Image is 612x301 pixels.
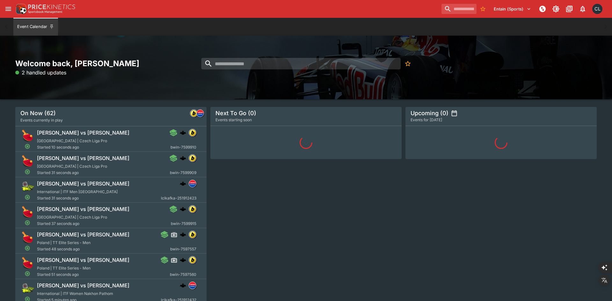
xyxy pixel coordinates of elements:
[37,189,118,194] span: International | ITF Men [GEOGRAPHIC_DATA]
[189,256,196,263] img: bwin.png
[25,143,30,149] svg: Open
[28,4,75,9] img: PriceKinetics
[171,144,196,150] span: bwin-7599910
[215,109,256,117] h5: Next To Go (0)
[37,257,129,263] h6: [PERSON_NAME] vs [PERSON_NAME]
[28,10,62,13] img: Sportsbook Management
[189,180,196,187] img: lclkafka.png
[478,4,488,14] button: No Bookmarks
[180,257,186,263] img: logo-cerberus.svg
[20,154,34,168] img: table_tennis.png
[180,231,186,238] div: cerberus
[189,282,196,289] img: lclkafka.png
[161,195,196,201] span: lclkafka-251912423
[189,231,196,238] img: bwin.png
[592,4,602,14] div: Chad Liu
[37,144,171,150] span: Started 10 seconds ago
[14,3,27,15] img: PriceKinetics Logo
[20,180,34,194] img: tennis.png
[180,129,186,136] img: logo-cerberus.svg
[170,170,196,176] span: bwin-7599909
[537,3,548,15] button: NOT Connected to PK
[15,59,207,68] h2: Welcome back, [PERSON_NAME]
[170,271,196,278] span: bwin-7597560
[37,180,129,187] h6: [PERSON_NAME] vs [PERSON_NAME]
[37,220,171,227] span: Started 37 seconds ago
[25,194,30,200] svg: Open
[13,18,58,36] button: Event Calendar
[37,266,91,270] span: Poland | TT Elite Series - Men
[189,180,196,187] div: lclkafka
[20,231,34,245] img: table_tennis.png
[37,271,170,278] span: Started 51 seconds ago
[180,155,186,161] img: logo-cerberus.svg
[201,58,400,69] input: search
[180,206,186,212] div: cerberus
[190,110,197,117] img: bwin.png
[180,155,186,161] div: cerberus
[180,257,186,263] div: cerberus
[20,205,34,219] img: table_tennis.png
[189,205,196,213] div: bwin
[402,58,413,69] button: No Bookmarks
[37,170,170,176] span: Started 31 seconds ago
[189,256,196,264] div: bwin
[25,169,30,175] svg: Open
[25,245,30,251] svg: Open
[170,246,196,252] span: bwin-7597557
[577,3,588,15] button: Notifications
[189,282,196,289] div: lclkafka
[197,110,204,117] img: lclkafka.png
[180,206,186,212] img: logo-cerberus.svg
[15,69,66,76] p: 2 handled updates
[37,155,129,162] h6: [PERSON_NAME] vs [PERSON_NAME]
[189,129,196,136] img: bwin.png
[189,154,196,162] div: bwin
[180,282,186,289] div: cerberus
[180,180,186,187] img: logo-cerberus.svg
[441,4,477,14] input: search
[411,109,448,117] h5: Upcoming (0)
[20,109,56,117] h5: On Now (62)
[37,240,91,245] span: Poland | TT Elite Series - Men
[37,215,107,220] span: [GEOGRAPHIC_DATA] | Czech Liga Pro
[189,206,196,213] img: bwin.png
[25,220,30,226] svg: Open
[180,180,186,187] div: cerberus
[25,271,30,276] svg: Open
[411,117,442,123] span: Events for [DATE]
[215,117,252,123] span: Events starting soon
[20,256,34,270] img: table_tennis.png
[190,109,198,117] div: bwin
[37,291,113,296] span: International | ITF Women Nakhon Pathom
[180,282,186,289] img: logo-cerberus.svg
[550,3,562,15] button: Toggle light/dark mode
[180,231,186,238] img: logo-cerberus.svg
[171,220,196,227] span: bwin-7599915
[37,246,170,252] span: Started 48 seconds ago
[189,155,196,162] img: bwin.png
[37,129,129,136] h6: [PERSON_NAME] vs [PERSON_NAME]
[3,3,14,15] button: open drawer
[37,231,129,238] h6: [PERSON_NAME] vs [PERSON_NAME]
[189,129,196,136] div: bwin
[37,138,107,143] span: [GEOGRAPHIC_DATA] | Czech Liga Pro
[37,195,161,201] span: Started 31 seconds ago
[20,282,34,296] img: tennis.png
[196,109,204,117] div: lclkafka
[20,117,63,123] span: Events currently in play
[37,164,107,169] span: [GEOGRAPHIC_DATA] | Czech Liga Pro
[189,231,196,238] div: bwin
[590,2,604,16] button: Chad Liu
[37,206,129,213] h6: [PERSON_NAME] vs [PERSON_NAME]
[564,3,575,15] button: Documentation
[37,282,129,289] h6: [PERSON_NAME] vs [PERSON_NAME]
[490,4,535,14] button: Select Tenant
[20,129,34,143] img: table_tennis.png
[180,129,186,136] div: cerberus
[451,110,457,116] button: settings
